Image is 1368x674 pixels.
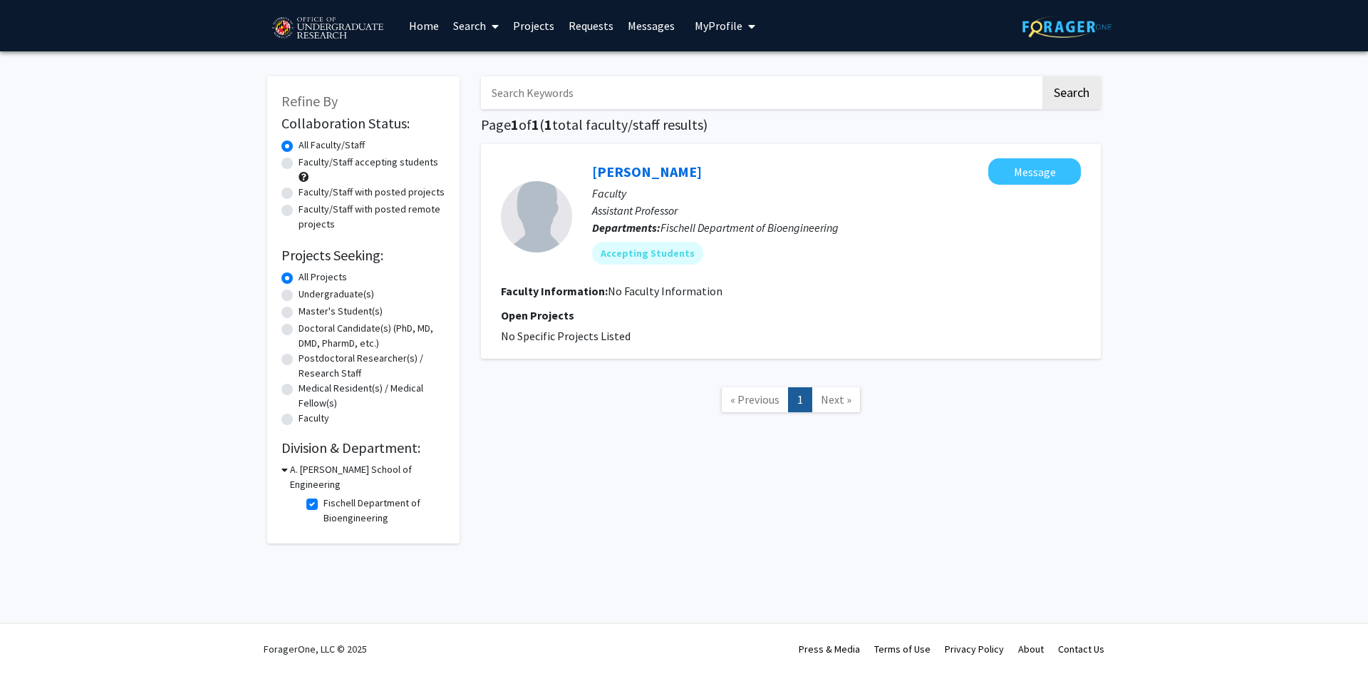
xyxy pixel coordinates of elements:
h2: Projects Seeking: [281,247,445,264]
img: ForagerOne Logo [1022,16,1111,38]
a: Projects [506,1,561,51]
button: Search [1042,76,1101,109]
label: Fischell Department of Bioengineering [323,496,442,526]
label: All Faculty/Staff [299,138,365,153]
label: Undergraduate(s) [299,287,374,302]
h3: A. [PERSON_NAME] School of Engineering [290,462,445,492]
h2: Collaboration Status: [281,115,445,132]
a: Home [402,1,446,51]
label: Faculty [299,411,329,426]
span: No Specific Projects Listed [501,329,631,343]
label: All Projects [299,270,347,285]
label: Doctoral Candidate(s) (PhD, MD, DMD, PharmD, etc.) [299,321,445,351]
b: Faculty Information: [501,284,608,298]
span: 1 [532,116,539,133]
span: No Faculty Information [608,284,722,298]
label: Postdoctoral Researcher(s) / Research Staff [299,351,445,381]
mat-chip: Accepting Students [592,242,703,265]
div: ForagerOne, LLC © 2025 [264,624,367,674]
a: Search [446,1,506,51]
a: Requests [561,1,621,51]
h1: Page of ( total faculty/staff results) [481,116,1101,133]
a: Next Page [812,387,861,412]
span: Refine By [281,92,338,110]
h2: Division & Department: [281,439,445,456]
label: Master's Student(s) [299,304,383,319]
a: 1 [788,387,812,412]
p: Faculty [592,185,1081,202]
span: My Profile [695,19,742,33]
iframe: Chat [11,610,61,663]
label: Faculty/Staff with posted projects [299,185,445,200]
span: Fischell Department of Bioengineering [660,220,839,235]
a: Terms of Use [874,643,931,655]
a: Messages [621,1,682,51]
p: Assistant Professor [592,202,1081,219]
a: [PERSON_NAME] [592,163,702,180]
input: Search Keywords [481,76,1040,109]
a: Contact Us [1058,643,1104,655]
span: « Previous [730,392,779,407]
img: University of Maryland Logo [267,11,388,46]
a: Press & Media [799,643,860,655]
nav: Page navigation [481,373,1101,431]
span: 1 [511,116,519,133]
a: Previous Page [721,387,789,412]
a: About [1018,643,1044,655]
label: Medical Resident(s) / Medical Fellow(s) [299,381,445,411]
span: Next » [821,392,851,407]
p: Open Projects [501,307,1081,324]
a: Privacy Policy [945,643,1004,655]
button: Message Alexander Xu [988,158,1081,185]
b: Departments: [592,220,660,235]
span: 1 [544,116,552,133]
label: Faculty/Staff with posted remote projects [299,202,445,232]
label: Faculty/Staff accepting students [299,155,438,170]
